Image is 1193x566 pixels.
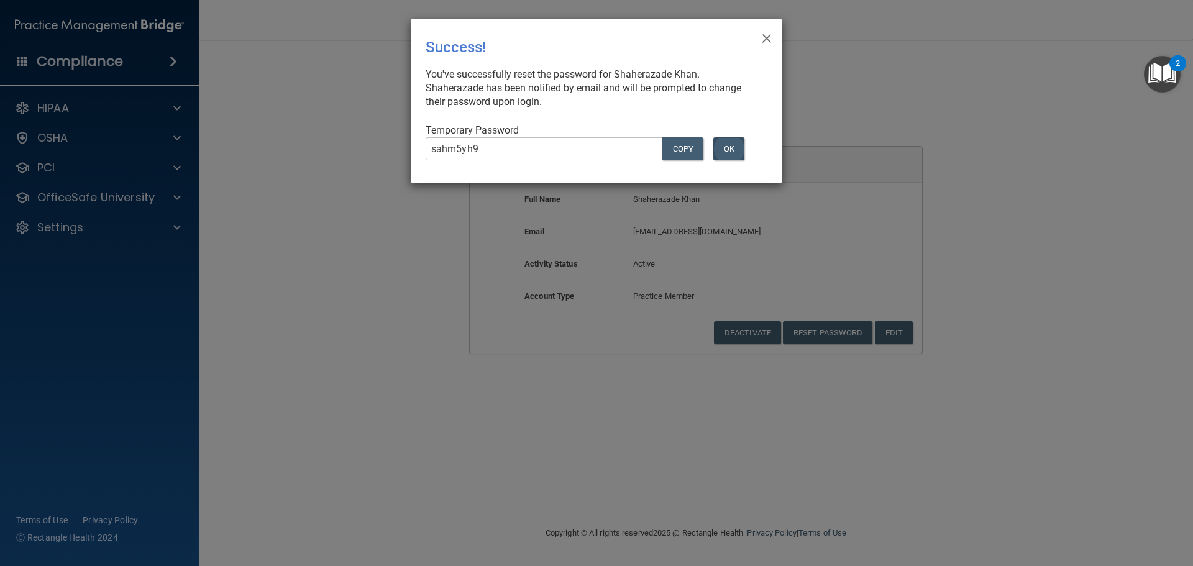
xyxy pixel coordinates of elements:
[426,68,757,109] div: You've successfully reset the password for Shaherazade Khan. Shaherazade has been notified by ema...
[713,137,744,160] button: OK
[426,29,716,65] div: Success!
[662,137,703,160] button: COPY
[1176,63,1180,80] div: 2
[1144,56,1181,93] button: Open Resource Center, 2 new notifications
[426,124,519,136] span: Temporary Password
[978,478,1178,527] iframe: Drift Widget Chat Controller
[761,24,772,49] span: ×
